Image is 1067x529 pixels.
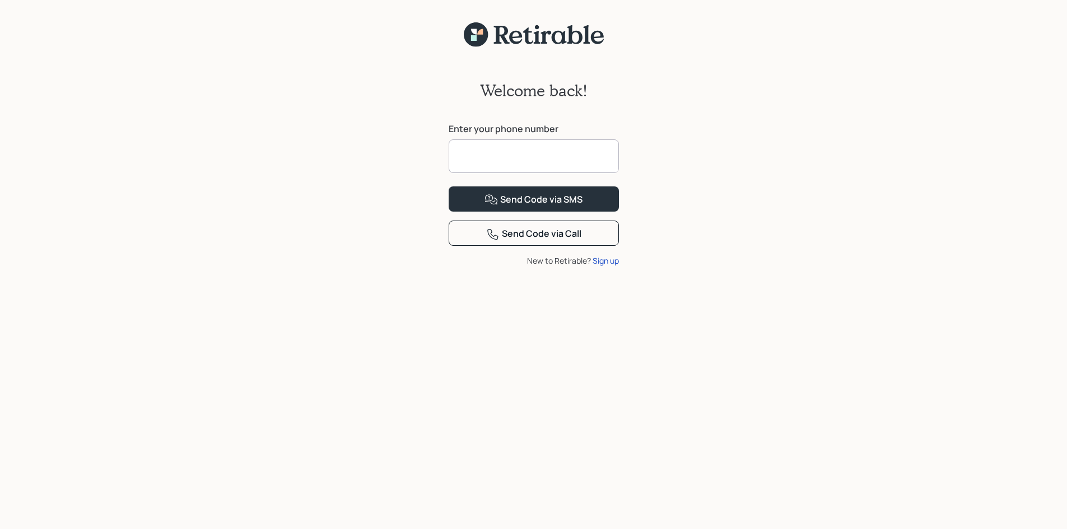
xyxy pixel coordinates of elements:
div: Send Code via SMS [484,193,583,207]
div: Sign up [593,255,619,266]
label: Enter your phone number [449,123,619,135]
button: Send Code via Call [449,221,619,246]
div: New to Retirable? [449,255,619,266]
h2: Welcome back! [480,81,588,100]
button: Send Code via SMS [449,186,619,212]
div: Send Code via Call [486,227,581,241]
